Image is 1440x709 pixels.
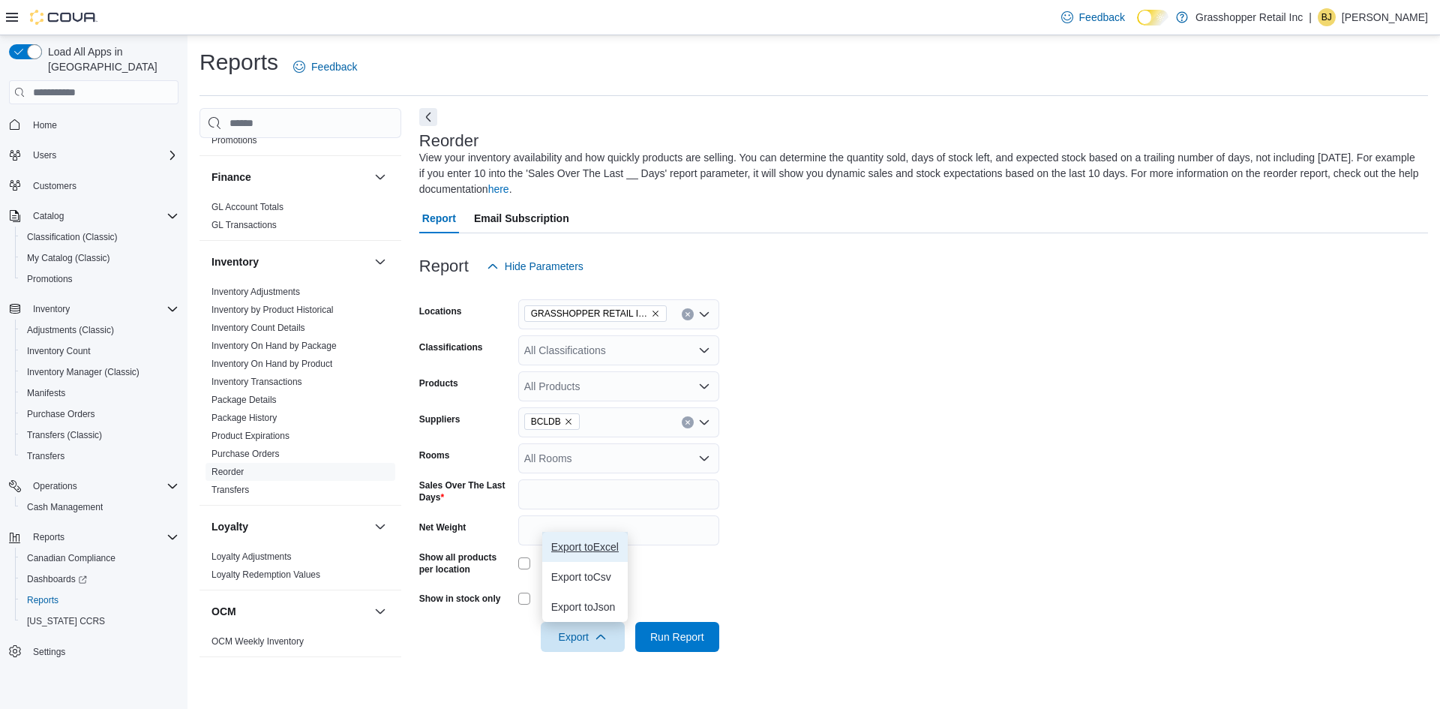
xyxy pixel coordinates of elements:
div: Barbara Jessome [1318,8,1336,26]
label: Net Weight [419,521,466,533]
a: Inventory Manager (Classic) [21,363,145,381]
button: Hide Parameters [481,251,589,281]
span: Purchase Orders [21,405,178,423]
a: Package Details [211,395,277,405]
button: Purchase Orders [15,404,184,425]
button: Users [27,146,62,164]
button: OCM [211,604,368,619]
label: Locations [419,305,462,317]
label: Products [419,377,458,389]
span: Transfers [211,484,249,496]
a: Transfers [21,447,70,465]
label: Sales Over The Last Days [419,479,512,503]
span: Reorder [211,466,244,478]
p: [PERSON_NAME] [1342,8,1428,26]
span: Promotions [27,273,73,285]
label: Show in stock only [419,593,501,605]
label: Classifications [419,341,483,353]
span: Settings [33,646,65,658]
span: Inventory by Product Historical [211,304,334,316]
a: Product Expirations [211,431,289,441]
button: Classification (Classic) [15,227,184,248]
span: Inventory Count Details [211,322,305,334]
button: Clear input [682,308,694,320]
button: Next [419,108,437,126]
span: Email Subscription [474,203,569,233]
span: Dark Mode [1137,26,1138,26]
span: Dashboards [27,573,87,585]
button: Loyalty [371,518,389,536]
label: Suppliers [419,413,460,425]
span: Report [422,203,456,233]
span: Inventory Count [21,342,178,360]
button: Reports [15,590,184,611]
span: Settings [27,642,178,661]
a: Classification (Classic) [21,228,124,246]
button: Customers [3,175,184,197]
span: Loyalty Adjustments [211,551,292,563]
span: [US_STATE] CCRS [27,615,105,627]
span: Package Details [211,394,277,406]
a: Purchase Orders [211,449,280,459]
button: Open list of options [698,380,710,392]
span: Feedback [311,59,357,74]
button: Users [3,145,184,166]
button: Canadian Compliance [15,548,184,569]
h3: Finance [211,170,251,185]
button: Operations [27,477,83,495]
a: here [488,183,509,195]
span: GRASSHOPPER RETAIL INC - Downtown [531,306,648,321]
span: Inventory Transactions [211,376,302,388]
span: Inventory On Hand by Package [211,340,337,352]
span: GL Transactions [211,219,277,231]
span: Cash Management [27,501,103,513]
span: Washington CCRS [21,612,178,630]
a: Reorder [211,467,244,477]
span: BCLDB [524,413,580,430]
span: Hide Parameters [505,259,583,274]
h3: Loyalty [211,519,248,534]
span: Canadian Compliance [21,549,178,567]
span: Purchase Orders [27,408,95,420]
a: Adjustments (Classic) [21,321,120,339]
a: Package History [211,413,277,423]
button: Export toJson [542,592,628,622]
span: Purchase Orders [211,448,280,460]
a: [US_STATE] CCRS [21,612,111,630]
span: Reports [21,591,178,609]
button: Loyalty [211,519,368,534]
a: Inventory Count Details [211,323,305,333]
span: Catalog [33,210,64,222]
button: Remove BCLDB from selection in this group [564,417,573,426]
h1: Reports [199,47,278,77]
p: Grasshopper Retail Inc [1195,8,1303,26]
span: Transfers [27,450,64,462]
span: Inventory Manager (Classic) [21,363,178,381]
button: Transfers (Classic) [15,425,184,446]
button: Promotions [15,269,184,290]
span: Adjustments (Classic) [21,321,178,339]
span: Load All Apps in [GEOGRAPHIC_DATA] [42,44,178,74]
span: BJ [1321,8,1332,26]
a: Transfers (Classic) [21,426,108,444]
button: My Catalog (Classic) [15,248,184,269]
a: Transfers [211,485,249,495]
a: Home [27,116,63,134]
span: GL Account Totals [211,201,283,213]
nav: Complex example [9,107,178,701]
a: Purchase Orders [21,405,101,423]
button: Settings [3,641,184,662]
span: Inventory On Hand by Product [211,358,332,370]
a: Inventory Adjustments [211,287,300,297]
button: Reports [3,527,184,548]
span: Home [33,119,57,131]
span: Feedback [1079,10,1125,25]
span: OCM Weekly Inventory [211,635,304,647]
span: My Catalog (Classic) [21,249,178,267]
span: Operations [33,480,77,492]
span: Export to Json [551,601,619,613]
h3: Report [419,257,469,275]
span: Cash Management [21,498,178,516]
button: Export toExcel [542,532,628,562]
h3: Inventory [211,254,259,269]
